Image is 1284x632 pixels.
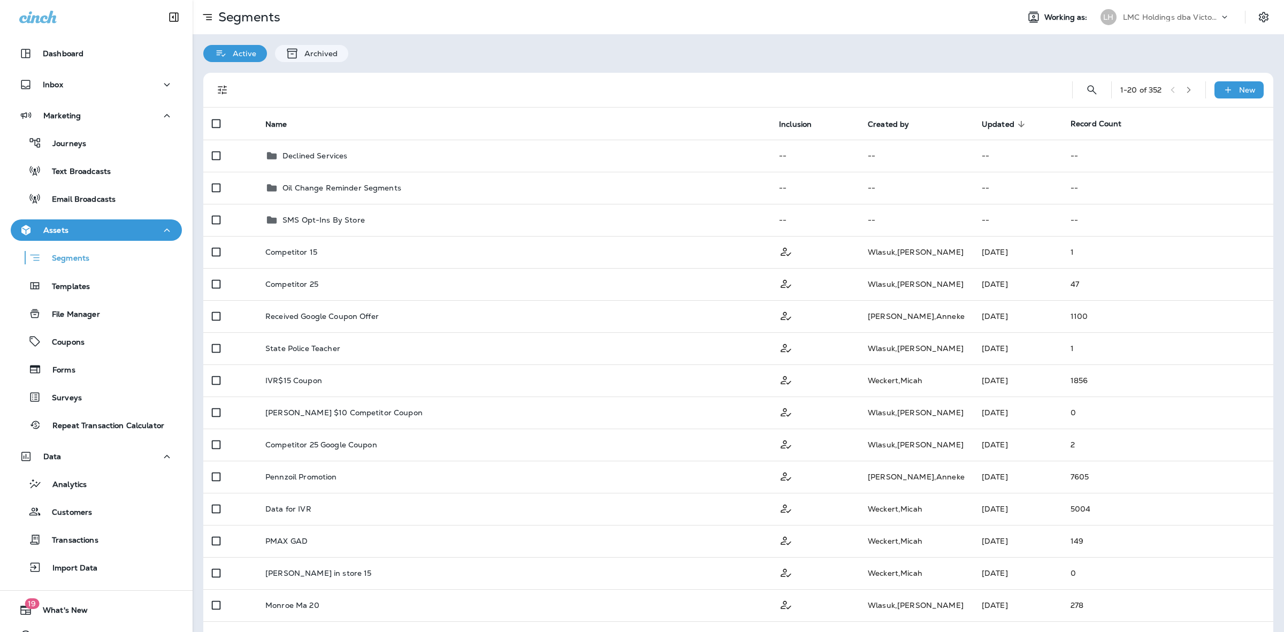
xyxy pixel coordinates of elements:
span: Customer Only [779,310,793,320]
td: [DATE] [973,300,1062,332]
button: Coupons [11,330,182,353]
button: Settings [1254,7,1273,27]
p: Active [227,49,256,58]
td: Weckert , Micah [859,364,973,397]
td: Wlasuk , [PERSON_NAME] [859,332,973,364]
p: Data for IVR [265,505,311,513]
p: Competitor 15 [265,248,317,256]
p: Coupons [41,338,85,348]
td: -- [973,172,1062,204]
span: Updated [982,119,1028,129]
button: Assets [11,219,182,241]
button: Transactions [11,528,182,551]
button: File Manager [11,302,182,325]
td: [DATE] [973,493,1062,525]
button: Data [11,446,182,467]
p: SMS Opt-Ins By Store [282,216,365,224]
td: 7605 [1062,461,1273,493]
p: Competitor 25 Google Coupon [265,440,377,449]
button: Text Broadcasts [11,159,182,182]
td: [DATE] [973,429,1062,461]
td: 1100 [1062,300,1273,332]
span: Name [265,120,287,129]
button: Templates [11,275,182,297]
td: -- [770,172,859,204]
p: Text Broadcasts [41,167,111,177]
span: Customer Only [779,407,793,416]
span: Updated [982,120,1014,129]
span: Name [265,119,301,129]
button: Marketing [11,105,182,126]
td: Wlasuk , [PERSON_NAME] [859,268,973,300]
button: Analytics [11,473,182,495]
td: -- [1062,204,1273,236]
td: 149 [1062,525,1273,557]
td: Weckert , Micah [859,525,973,557]
span: Customer Only [779,503,793,513]
td: [DATE] [973,364,1062,397]
td: Wlasuk , [PERSON_NAME] [859,236,973,268]
p: Analytics [42,480,87,490]
p: Archived [299,49,338,58]
p: Repeat Transaction Calculator [42,421,164,431]
td: [PERSON_NAME] , Anneke [859,300,973,332]
td: [DATE] [973,397,1062,429]
p: Marketing [43,111,81,120]
span: Created by [868,120,909,129]
div: 1 - 20 of 352 [1120,86,1162,94]
span: What's New [32,606,88,619]
span: Customer Only [779,342,793,352]
td: -- [859,172,973,204]
p: Customers [41,508,92,518]
p: LMC Holdings dba Victory Lane Quick Oil Change [1123,13,1219,21]
td: Wlasuk , [PERSON_NAME] [859,589,973,621]
button: 19What's New [11,599,182,621]
span: Customer Only [779,471,793,481]
p: Declined Services [282,151,347,160]
p: Monroe Ma 20 [265,601,319,610]
td: -- [859,204,973,236]
td: -- [973,204,1062,236]
p: Received Google Coupon Offer [265,312,379,321]
p: Inbox [43,80,63,89]
p: Transactions [41,536,98,546]
td: 47 [1062,268,1273,300]
p: Surveys [41,393,82,403]
p: Data [43,452,62,461]
span: Customer Only [779,567,793,577]
td: 0 [1062,557,1273,589]
p: State Police Teacher [265,344,340,353]
p: Journeys [42,139,86,149]
span: Inclusion [779,119,826,129]
td: Wlasuk , [PERSON_NAME] [859,429,973,461]
p: Forms [42,366,75,376]
p: IVR$15 Coupon [265,376,322,385]
button: Filters [212,79,233,101]
td: [DATE] [973,589,1062,621]
p: [PERSON_NAME] $10 Competitor Coupon [265,408,423,417]
td: [DATE] [973,236,1062,268]
td: [DATE] [973,332,1062,364]
td: -- [770,204,859,236]
button: Import Data [11,556,182,578]
td: 1856 [1062,364,1273,397]
td: -- [770,140,859,172]
td: -- [973,140,1062,172]
td: -- [859,140,973,172]
td: Weckert , Micah [859,493,973,525]
p: Assets [43,226,68,234]
td: -- [1062,172,1273,204]
span: Working as: [1044,13,1090,22]
td: [PERSON_NAME] , Anneke [859,461,973,493]
p: Dashboard [43,49,83,58]
button: Journeys [11,132,182,154]
td: Wlasuk , [PERSON_NAME] [859,397,973,429]
span: Customer Only [779,439,793,448]
p: PMAX GAD [265,537,308,545]
p: Competitor 25 [265,280,318,288]
button: Segments [11,246,182,269]
button: Customers [11,500,182,523]
span: Customer Only [779,535,793,545]
td: [DATE] [973,557,1062,589]
span: Customer Only [779,375,793,384]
